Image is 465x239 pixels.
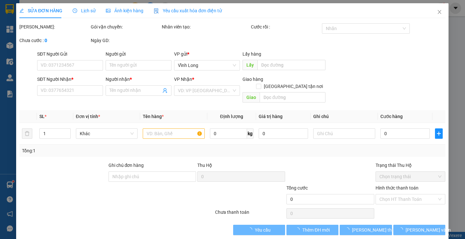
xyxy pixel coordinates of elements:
span: loading [345,227,352,232]
span: loading [248,227,255,232]
span: plus [436,131,443,136]
span: Lấy hàng [243,51,262,57]
span: SỬA ĐƠN HÀNG [19,8,62,13]
div: Chưa cước : [19,37,89,44]
span: [PERSON_NAME] thay đổi [352,226,404,234]
span: SL [39,114,45,119]
span: Giá trị hàng [259,114,283,119]
div: Người gửi [106,50,172,58]
input: VD: Bàn, Ghế [143,128,205,139]
div: Nhân viên tạo: [162,23,250,30]
div: [PERSON_NAME]: [19,23,89,30]
button: [PERSON_NAME] thay đổi [340,225,392,235]
div: Tổng: 1 [22,147,180,154]
span: edit [19,8,24,13]
div: SĐT Người Gửi [37,50,103,58]
button: Thêm ĐH mới [286,225,338,235]
input: Dọc đường [260,92,326,103]
div: Người nhận [106,76,172,83]
input: Ghi Chú [314,128,375,139]
span: Đơn vị tính [76,114,100,119]
span: Ảnh kiện hàng [106,8,144,13]
div: Trạng thái Thu Hộ [376,162,446,169]
span: loading [295,227,303,232]
span: [GEOGRAPHIC_DATA] tận nơi [262,83,326,90]
span: user-add [163,88,168,93]
div: VP gửi [174,50,240,58]
label: Hình thức thanh toán [376,185,418,190]
input: Dọc đường [258,60,326,70]
span: clock-circle [73,8,77,13]
div: Cước rồi : [251,23,321,30]
span: VP Nhận [174,77,192,82]
button: [PERSON_NAME] và In [393,225,445,235]
button: Close [431,3,449,21]
span: loading [398,227,406,232]
button: plus [435,128,443,139]
span: picture [106,8,111,13]
span: Yêu cầu xuất hóa đơn điện tử [154,8,222,13]
button: delete [22,128,32,139]
input: Ghi chú đơn hàng [108,171,196,182]
div: Ngày GD: [91,37,161,44]
button: Yêu cầu [233,225,285,235]
span: Chọn trạng thái [379,172,442,181]
span: Yêu cầu [255,226,271,234]
span: Thu Hộ [198,163,212,168]
span: Lấy [243,60,258,70]
span: Tên hàng [143,114,164,119]
span: close [437,9,442,15]
span: Thêm ĐH mới [303,226,330,234]
span: Giao [243,92,260,103]
span: kg [247,128,253,139]
span: Giao hàng [243,77,263,82]
img: icon [154,8,159,14]
div: Gói vận chuyển: [91,23,161,30]
span: Cước hàng [380,114,403,119]
b: 0 [45,38,47,43]
th: Ghi chú [311,110,378,123]
span: Định lượng [220,114,243,119]
span: [PERSON_NAME] và In [406,226,451,234]
div: Chưa thanh toán [215,209,286,220]
span: Vĩnh Long [178,60,236,70]
label: Ghi chú đơn hàng [108,163,144,168]
span: Lịch sử [73,8,96,13]
span: Khác [80,129,134,138]
span: Tổng cước [286,185,308,190]
div: SĐT Người Nhận [37,76,103,83]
